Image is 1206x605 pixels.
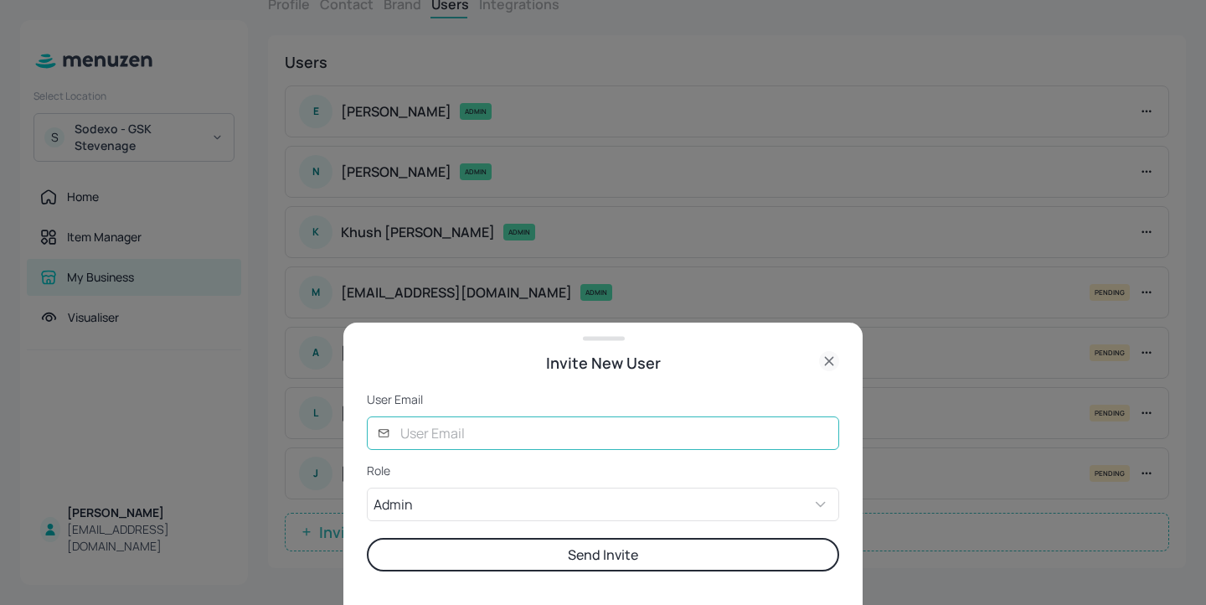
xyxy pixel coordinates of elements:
[367,391,839,408] p: User Email
[367,538,839,571] button: Send Invite
[367,463,839,479] p: Role
[367,351,839,375] div: Invite New User
[367,488,812,521] div: Admin
[390,416,839,450] input: User Email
